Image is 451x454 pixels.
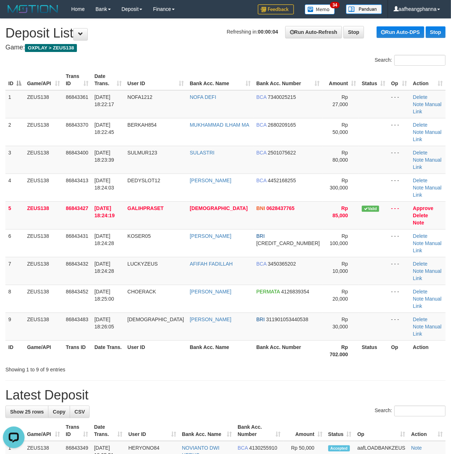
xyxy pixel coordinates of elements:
[190,150,214,156] a: SULASTRI
[413,129,442,142] a: Manual Link
[285,26,342,38] a: Run Auto-Refresh
[256,150,266,156] span: BCA
[268,261,296,267] span: Copy 3450365202 to clipboard
[63,70,91,90] th: Trans ID: activate to sort column ascending
[125,70,187,90] th: User ID: activate to sort column ascending
[333,122,348,135] span: Rp 50,000
[66,289,88,294] span: 86843452
[355,420,408,441] th: Op: activate to sort column ascending
[333,94,348,107] span: Rp 27,000
[413,101,424,107] a: Note
[413,324,424,329] a: Note
[94,122,114,135] span: [DATE] 18:22:45
[94,94,114,107] span: [DATE] 18:22:17
[5,340,24,361] th: ID
[24,229,63,257] td: ZEUS138
[5,420,24,441] th: ID: activate to sort column descending
[394,55,446,66] input: Search:
[333,205,348,218] span: Rp 85,000
[5,146,24,174] td: 3
[190,261,233,267] a: AFIFAH FADILLAH
[266,205,295,211] span: Copy 0628437765 to clipboard
[426,26,446,38] a: Stop
[94,178,114,191] span: [DATE] 18:24:03
[333,289,348,302] span: Rp 20,000
[66,122,88,128] span: 86843370
[190,205,248,211] a: [DEMOGRAPHIC_DATA]
[5,118,24,146] td: 2
[281,289,309,294] span: Copy 4126839354 to clipboard
[24,257,63,285] td: ZEUS138
[24,118,63,146] td: ZEUS138
[94,289,114,302] span: [DATE] 18:25:00
[256,233,265,239] span: BRI
[413,233,428,239] a: Delete
[413,129,424,135] a: Note
[53,409,65,415] span: Copy
[70,406,90,418] a: CSV
[66,261,88,267] span: 86843432
[190,289,231,294] a: [PERSON_NAME]
[323,340,359,361] th: Rp 702.000
[253,340,323,361] th: Bank Acc. Number
[346,4,382,14] img: panduan.png
[413,268,424,274] a: Note
[413,157,442,170] a: Manual Link
[413,324,442,337] a: Manual Link
[256,240,320,246] span: Copy 641301024648534 to clipboard
[258,4,294,14] img: Feedback.jpg
[330,178,348,191] span: Rp 300,000
[330,2,340,8] span: 34
[94,261,114,274] span: [DATE] 18:24:28
[24,90,63,118] td: ZEUS138
[411,445,422,451] a: Note
[256,261,266,267] span: BCA
[94,205,114,218] span: [DATE] 18:24:19
[10,409,44,415] span: Show 25 rows
[413,122,428,128] a: Delete
[5,201,24,229] td: 5
[179,420,235,441] th: Bank Acc. Name: activate to sort column ascending
[268,94,296,100] span: Copy 7340025215 to clipboard
[388,146,410,174] td: - - -
[388,285,410,313] td: - - -
[256,317,265,322] span: BRI
[375,55,446,66] label: Search:
[410,340,446,361] th: Action
[388,229,410,257] td: - - -
[190,94,216,100] a: NOFA DEFI
[48,406,70,418] a: Copy
[266,317,308,322] span: Copy 311901053440538 to clipboard
[5,313,24,340] td: 9
[24,285,63,313] td: ZEUS138
[305,4,335,14] img: Button%20Memo.svg
[388,257,410,285] td: - - -
[256,205,265,211] span: BNI
[388,313,410,340] td: - - -
[413,289,428,294] a: Delete
[24,340,63,361] th: Game/API
[24,146,63,174] td: ZEUS138
[127,233,151,239] span: KOSER05
[3,3,25,25] button: Open LiveChat chat widget
[5,90,24,118] td: 1
[413,157,424,163] a: Note
[408,420,446,441] th: Action: activate to sort column ascending
[24,420,63,441] th: Game/API: activate to sort column ascending
[388,70,410,90] th: Op: activate to sort column ascending
[413,101,442,114] a: Manual Link
[5,388,446,402] h1: Latest Deposit
[328,445,350,451] span: Accepted
[413,150,428,156] a: Delete
[388,118,410,146] td: - - -
[333,317,348,329] span: Rp 30,000
[94,233,114,246] span: [DATE] 18:24:28
[258,29,278,35] strong: 00:00:04
[190,317,231,322] a: [PERSON_NAME]
[126,420,179,441] th: User ID: activate to sort column ascending
[413,205,434,211] a: Approve
[24,70,63,90] th: Game/API: activate to sort column ascending
[25,44,77,52] span: OXPLAY > ZEUS138
[323,70,359,90] th: Amount: activate to sort column ascending
[394,406,446,416] input: Search:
